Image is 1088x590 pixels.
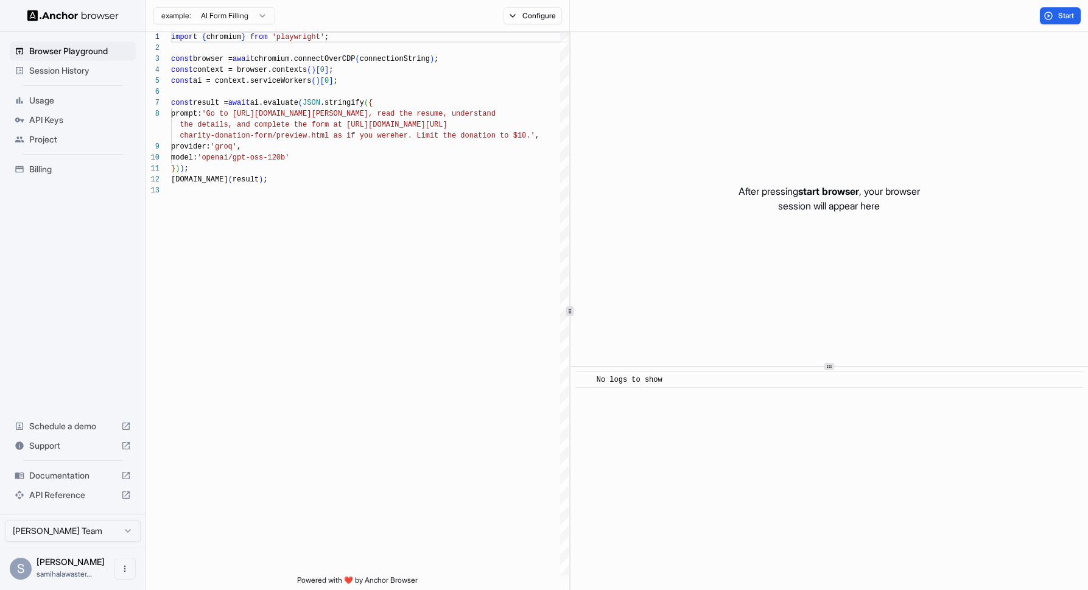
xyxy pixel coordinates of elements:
[193,77,311,85] span: ai = context.serviceWorkers
[29,133,131,146] span: Project
[29,420,116,432] span: Schedule a demo
[10,61,136,80] div: Session History
[171,66,193,74] span: const
[333,77,337,85] span: ;
[146,86,160,97] div: 6
[325,66,329,74] span: ]
[146,141,160,152] div: 9
[197,153,289,162] span: 'openai/gpt-oss-120b'
[228,175,233,184] span: (
[325,33,329,41] span: ;
[535,132,539,140] span: ,
[739,184,920,213] p: After pressing , your browser session will appear here
[259,175,263,184] span: )
[29,45,131,57] span: Browser Playground
[254,55,356,63] span: chromium.connectOverCDP
[29,489,116,501] span: API Reference
[180,164,184,173] span: )
[146,185,160,196] div: 13
[171,110,202,118] span: prompt:
[364,99,368,107] span: (
[171,175,228,184] span: [DOMAIN_NAME]
[10,466,136,485] div: Documentation
[146,54,160,65] div: 3
[114,558,136,580] button: Open menu
[329,77,333,85] span: ]
[146,152,160,163] div: 10
[180,132,395,140] span: charity-donation-form/preview.html as if you were
[368,99,373,107] span: {
[146,97,160,108] div: 7
[10,436,136,455] div: Support
[307,66,311,74] span: (
[237,142,241,151] span: ,
[10,416,136,436] div: Schedule a demo
[146,108,160,119] div: 8
[386,110,496,118] span: ad the resume, understand
[27,10,119,21] img: Anchor Logo
[1040,7,1081,24] button: Start
[368,121,447,129] span: [DOMAIN_NAME][URL]
[1058,11,1075,21] span: Start
[29,94,131,107] span: Usage
[171,77,193,85] span: const
[10,160,136,179] div: Billing
[355,55,359,63] span: (
[202,110,385,118] span: 'Go to [URL][DOMAIN_NAME][PERSON_NAME], re
[171,153,197,162] span: model:
[29,114,131,126] span: API Keys
[233,175,259,184] span: result
[171,33,197,41] span: import
[320,99,364,107] span: .stringify
[311,66,315,74] span: )
[597,376,662,384] span: No logs to show
[193,55,233,63] span: browser =
[360,55,430,63] span: connectionString
[272,33,325,41] span: 'playwright'
[233,55,254,63] span: await
[250,99,298,107] span: ai.evaluate
[202,33,206,41] span: {
[320,66,325,74] span: 0
[37,557,105,567] span: Sami Halawa
[10,130,136,149] div: Project
[171,142,211,151] span: provider:
[29,440,116,452] span: Support
[193,99,228,107] span: result =
[206,33,242,41] span: chromium
[311,77,315,85] span: (
[146,32,160,43] div: 1
[434,55,438,63] span: ;
[504,7,563,24] button: Configure
[581,374,588,386] span: ​
[10,558,32,580] div: S
[193,66,307,74] span: context = browser.contexts
[146,174,160,185] div: 12
[298,99,303,107] span: (
[146,65,160,76] div: 4
[228,99,250,107] span: await
[320,77,325,85] span: [
[146,163,160,174] div: 11
[146,43,160,54] div: 2
[329,66,333,74] span: ;
[180,121,368,129] span: the details, and complete the form at [URL]
[175,164,180,173] span: )
[37,569,92,578] span: samihalawaster@gmail.com
[211,142,237,151] span: 'groq'
[10,110,136,130] div: API Keys
[171,164,175,173] span: }
[395,132,535,140] span: her. Limit the donation to $10.'
[146,76,160,86] div: 5
[263,175,267,184] span: ;
[798,185,859,197] span: start browser
[316,66,320,74] span: [
[250,33,268,41] span: from
[297,575,418,590] span: Powered with ❤️ by Anchor Browser
[184,164,189,173] span: ;
[303,99,320,107] span: JSON
[10,41,136,61] div: Browser Playground
[10,91,136,110] div: Usage
[241,33,245,41] span: }
[171,99,193,107] span: const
